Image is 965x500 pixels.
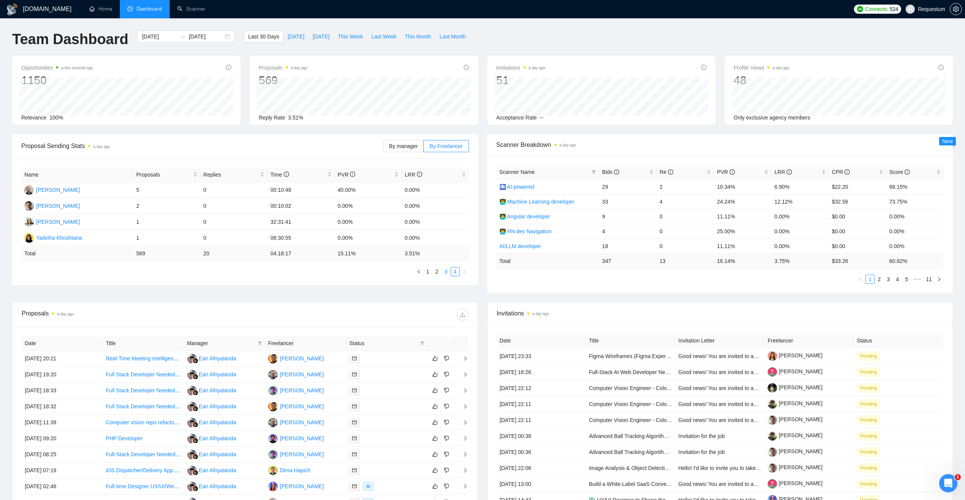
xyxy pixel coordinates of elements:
span: New [942,138,953,144]
img: c13_W7EwNRmY6r3PpOF4fSbnGeZfmmxjMAXFu4hJ2fE6zyjFsKva-mNce01Y8VkI2w [768,431,777,441]
img: c1eXUdwHc_WaOcbpPFtMJupqop6zdMumv1o7qBBEoYRQ7Y2b-PMuosOa1Pnj0gGm9V [768,479,777,489]
a: 3 [442,268,450,276]
button: dislike [442,370,451,379]
span: download [457,312,468,318]
button: This Week [334,30,367,43]
button: dislike [442,418,451,427]
button: [DATE] [308,30,334,43]
span: This Month [405,32,431,41]
img: OD [268,354,278,363]
span: to [180,33,186,40]
button: right [935,275,944,284]
a: [PERSON_NAME] [768,416,822,422]
li: 4 [451,267,460,276]
a: Computer Vision Engineer - Color Analysis & Pattern Recognition [589,417,742,423]
time: a day ago [291,66,308,70]
span: Connects: [865,5,888,13]
span: mail [352,372,357,377]
img: c1eXUdwHc_WaOcbpPFtMJupqop6zdMumv1o7qBBEoYRQ7Y2b-PMuosOa1Pnj0gGm9V [768,367,777,377]
li: 5 [902,275,911,284]
time: a day ago [93,145,110,149]
span: like [432,371,438,377]
span: like [432,467,438,473]
div: [PERSON_NAME] [280,402,324,411]
img: EA [187,370,197,379]
span: Bids [602,169,619,175]
a: EAEan Afriyalanda [187,403,236,409]
img: c1JrBMKs4n6n1XTwr9Ch9l6Wx8P0d_I_SvDLcO1YUT561ZyDL7tww5njnySs8rLO2E [768,415,777,425]
button: This Month [401,30,435,43]
span: Proposals [259,63,307,72]
img: EA [187,482,197,491]
a: AN[PERSON_NAME] [24,218,80,225]
li: Next 5 Pages [911,275,923,284]
button: like [431,482,440,491]
span: like [432,451,438,457]
span: Last 30 Days [248,32,279,41]
span: Scanner Name [499,169,535,175]
span: filter [258,341,262,346]
img: c13_W7EwNRmY6r3PpOF4fSbnGeZfmmxjMAXFu4hJ2fE6zyjFsKva-mNce01Y8VkI2w [768,399,777,409]
span: filter [591,170,596,174]
a: Advanced Ball Tracking Algorithm for Tennis Video Analysis [589,433,729,439]
a: Pending [857,353,883,359]
li: 2 [432,267,442,276]
span: user [908,6,913,12]
a: EAEan Afriyalanda [187,451,236,457]
span: mail [352,468,357,473]
button: dislike [442,434,451,443]
a: MP[PERSON_NAME] [268,451,324,457]
span: [DATE] [288,32,304,41]
th: Proposals [133,167,200,182]
a: [PERSON_NAME] [768,368,822,374]
span: Reply Rate [259,115,285,121]
a: Advanced Ball Tracking Algorithm for Tennis Video Analysis [589,449,729,455]
span: dashboard [127,6,133,11]
span: Dashboard [137,6,162,12]
img: gigradar-bm.png [193,454,198,459]
a: 👨‍💻 Machine Learning developer [499,199,575,205]
img: EA [187,450,197,459]
img: upwork-logo.png [857,6,863,12]
img: logo [6,3,18,16]
a: Full Stack Developer Needed to Build Call Tracking Platform (React, Node.js, MongoDB) [106,403,315,409]
span: Acceptance Rate [496,115,537,121]
div: 569 [259,73,307,88]
span: Pending [857,352,880,360]
a: Full Stack Developer Needed to Build Call Tracking Platform (React, Node.js, MongoDB) [106,387,315,393]
a: [PERSON_NAME] [768,432,822,438]
span: Only exclusive agency members [734,115,811,121]
a: Full-Stack AI Web Developer Needed for SaaS Project [589,369,717,375]
a: Build a White-Label SaaS Conversational AI Platform for UK Estate Agents [589,481,765,487]
div: Ean Afriyalanda [199,482,236,490]
span: info-circle [614,169,619,175]
button: Last 30 Days [244,30,283,43]
span: mail [352,404,357,409]
span: mail [352,452,357,457]
a: 3 [884,275,892,283]
span: Pending [857,480,880,488]
span: right [462,269,467,274]
button: [DATE] [283,30,308,43]
span: Pending [857,368,880,376]
h1: Team Dashboard [12,30,128,48]
span: Re [660,169,673,175]
a: [PERSON_NAME] [768,352,822,358]
a: 5 [902,275,911,283]
a: EAEan Afriyalanda [187,371,236,377]
a: Computer vision repo refactor / additions [106,419,202,425]
a: Real-Time Meeting Intelligence Component - Advanced Transcription + Contextual Resource Engine [106,355,342,361]
img: IZ [268,434,278,443]
a: DB[PERSON_NAME] [24,186,80,193]
a: 1 [866,275,874,283]
a: EAEan Afriyalanda [187,467,236,473]
span: info-circle [938,65,944,70]
button: like [431,370,440,379]
a: Computer Vision Engineer - Color Analysis & Pattern Recognition [589,401,742,407]
span: Proposal Sending Stats [21,141,383,151]
img: EA [187,354,197,363]
div: [PERSON_NAME] [280,434,324,443]
div: Ean Afriyalanda [199,450,236,459]
input: End date [189,32,223,41]
span: swap-right [180,33,186,40]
